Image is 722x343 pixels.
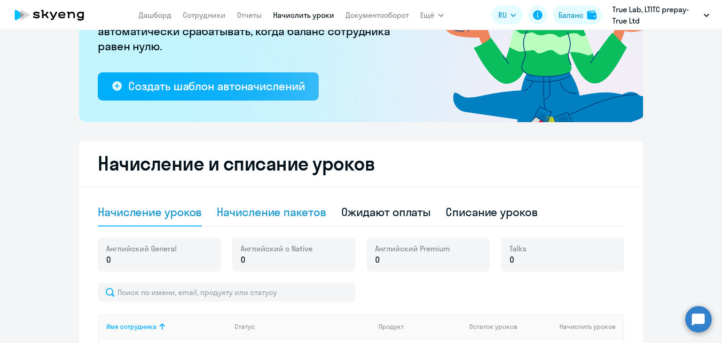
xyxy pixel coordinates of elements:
button: Ещё [420,6,444,24]
span: Talks [510,243,526,254]
div: Ожидают оплаты [341,204,431,219]
span: 0 [241,254,245,266]
a: Отчеты [237,10,262,20]
span: Английский с Native [241,243,313,254]
span: Ещё [420,9,434,21]
span: 0 [375,254,380,266]
div: Продукт [378,322,462,331]
button: True Lab, LTITC prepay-True Ltd [608,4,714,26]
div: Начисление уроков [98,204,202,219]
th: Начислить уроков [527,314,623,339]
span: Английский Premium [375,243,450,254]
img: balance [587,10,596,20]
div: Начисление пакетов [217,204,326,219]
div: Остаток уроков [469,322,527,331]
div: Создать шаблон автоначислений [128,78,305,94]
span: RU [498,9,507,21]
div: Баланс [558,9,583,21]
p: True Lab, LTITC prepay-True Ltd [612,4,700,26]
input: Поиск по имени, email, продукту или статусу [98,283,355,302]
h2: Начисление и списание уроков [98,152,624,175]
a: Начислить уроки [273,10,334,20]
div: Имя сотрудника [106,322,157,331]
span: Остаток уроков [469,322,518,331]
button: Создать шаблон автоначислений [98,72,319,101]
div: Статус [235,322,371,331]
a: Сотрудники [183,10,226,20]
span: Английский General [106,243,177,254]
a: Документооборот [345,10,409,20]
button: RU [492,6,523,24]
button: Балансbalance [553,6,602,24]
div: Списание уроков [446,204,538,219]
a: Дашборд [139,10,172,20]
div: Статус [235,322,255,331]
span: 0 [106,254,111,266]
div: Продукт [378,322,404,331]
span: 0 [510,254,514,266]
div: Имя сотрудника [106,322,227,331]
